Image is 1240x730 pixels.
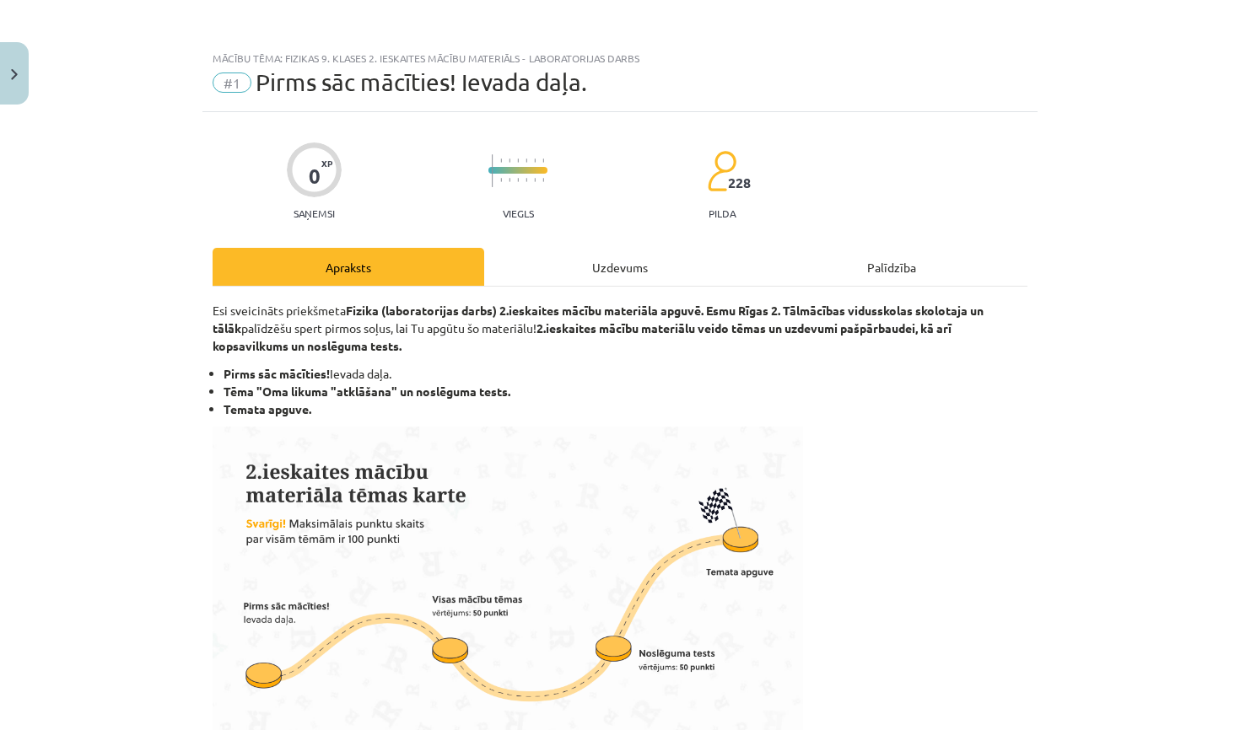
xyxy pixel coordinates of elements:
img: icon-short-line-57e1e144782c952c97e751825c79c345078a6d821885a25fce030b3d8c18986b.svg [500,158,502,163]
b: Pirms sāc mācīties! [224,366,330,381]
span: 228 [728,175,751,191]
img: icon-short-line-57e1e144782c952c97e751825c79c345078a6d821885a25fce030b3d8c18986b.svg [534,158,536,163]
li: Ievada daļa. [224,365,1027,383]
span: Pirms sāc mācīties! Ievada daļa. [256,68,587,96]
p: Esi sveicināts priekšmeta palīdzēšu spert pirmos soļus, lai Tu apgūtu šo materiālu! [213,302,1027,355]
img: icon-short-line-57e1e144782c952c97e751825c79c345078a6d821885a25fce030b3d8c18986b.svg [509,158,510,163]
strong: Temata apguve. [224,401,311,416]
img: icon-short-line-57e1e144782c952c97e751825c79c345078a6d821885a25fce030b3d8c18986b.svg [526,178,527,182]
div: Palīdzība [756,248,1027,286]
img: icon-short-line-57e1e144782c952c97e751825c79c345078a6d821885a25fce030b3d8c18986b.svg [517,158,519,163]
img: icon-short-line-57e1e144782c952c97e751825c79c345078a6d821885a25fce030b3d8c18986b.svg [517,178,519,182]
img: icon-long-line-d9ea69661e0d244f92f715978eff75569469978d946b2353a9bb055b3ed8787d.svg [492,154,493,187]
strong: Fizika (laboratorijas darbs) 2.ieskaites mācību materiāla apguvē. Esmu Rīgas 2. Tālmācības viduss... [213,303,984,335]
p: Viegls [503,207,534,219]
p: pilda [709,207,736,219]
img: icon-short-line-57e1e144782c952c97e751825c79c345078a6d821885a25fce030b3d8c18986b.svg [500,178,502,182]
strong: 2.ieskaites mācību materiālu veido tēmas un uzdevumi pašpārbaudei, kā arī kopsavilkums un noslēgu... [213,320,952,353]
img: icon-short-line-57e1e144782c952c97e751825c79c345078a6d821885a25fce030b3d8c18986b.svg [534,178,536,182]
span: #1 [213,72,251,93]
img: students-c634bb4e5e11cddfef0936a35e636f08e4e9abd3cc4e673bd6f9a4125e45ecb1.svg [707,150,736,192]
img: icon-short-line-57e1e144782c952c97e751825c79c345078a6d821885a25fce030b3d8c18986b.svg [509,178,510,182]
p: Saņemsi [287,207,342,219]
div: Mācību tēma: Fizikas 9. klases 2. ieskaites mācību materiāls - laboratorijas darbs [213,52,1027,64]
img: icon-short-line-57e1e144782c952c97e751825c79c345078a6d821885a25fce030b3d8c18986b.svg [542,178,544,182]
img: icon-close-lesson-0947bae3869378f0d4975bcd49f059093ad1ed9edebbc8119c70593378902aed.svg [11,69,18,80]
div: 0 [309,164,321,188]
div: Apraksts [213,248,484,286]
div: Uzdevums [484,248,756,286]
img: icon-short-line-57e1e144782c952c97e751825c79c345078a6d821885a25fce030b3d8c18986b.svg [542,158,544,163]
span: XP [321,158,332,168]
strong: Tēma "Oma likuma "atklāšana" un noslēguma tests. [224,384,510,399]
img: icon-short-line-57e1e144782c952c97e751825c79c345078a6d821885a25fce030b3d8c18986b.svg [526,158,527,163]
